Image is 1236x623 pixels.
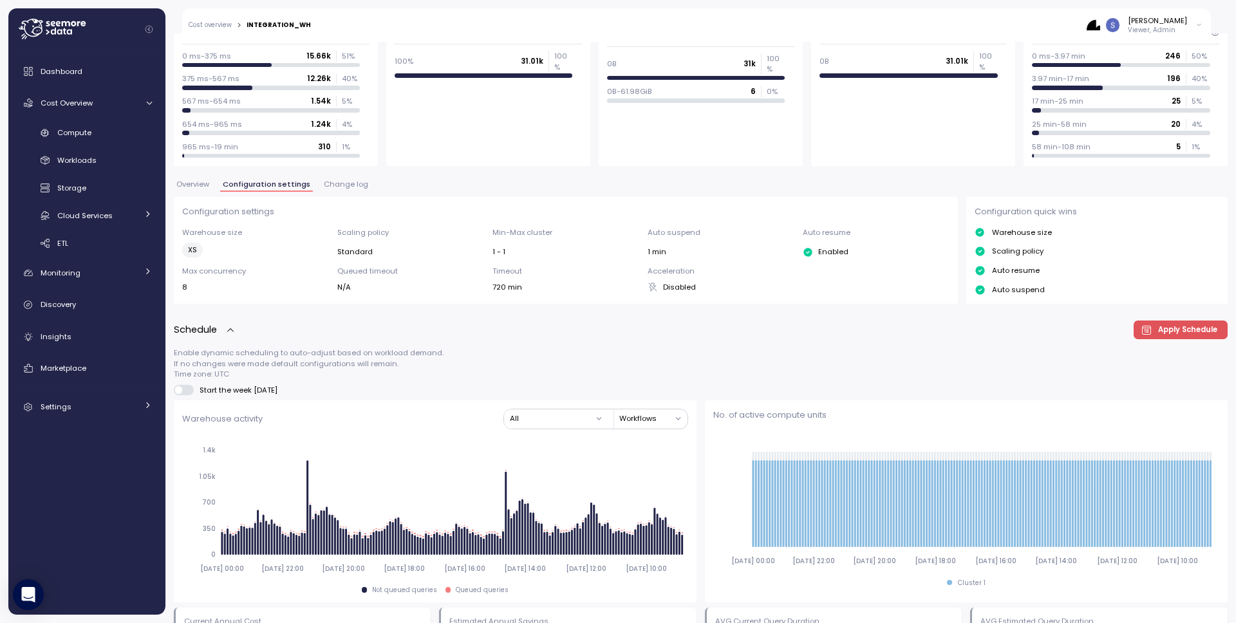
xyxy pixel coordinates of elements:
[992,265,1040,275] p: Auto resume
[607,86,652,97] p: 0B-61.98GiB
[767,53,785,75] p: 100 %
[182,282,329,292] div: 8
[1032,73,1089,84] p: 3.97 min-17 min
[247,22,311,28] div: INTEGRATION_WH
[1032,142,1091,152] p: 58 min-108 min
[504,409,609,428] button: All
[713,409,1219,422] p: No. of active compute units
[492,246,639,257] div: 1 - 1
[14,205,160,226] a: Cloud Services
[1192,96,1210,106] p: 5 %
[322,564,365,572] tspan: [DATE] 20:00
[14,150,160,171] a: Workloads
[176,181,209,188] span: Overview
[14,232,160,254] a: ETL
[306,51,331,61] p: 15.66k
[261,564,304,572] tspan: [DATE] 22:00
[182,413,263,425] p: Warehouse activity
[307,73,331,84] p: 12.26k
[946,56,968,66] p: 31.01k
[57,210,113,221] span: Cloud Services
[199,472,216,481] tspan: 1.05k
[395,56,413,66] p: 100%
[565,564,606,572] tspan: [DATE] 12:00
[1192,73,1210,84] p: 40 %
[958,579,986,588] div: Cluster 1
[337,282,484,292] div: N/A
[1192,51,1210,61] p: 50 %
[792,557,835,565] tspan: [DATE] 22:00
[607,59,617,69] p: 0B
[372,586,437,595] div: Not queued queries
[1157,557,1198,565] tspan: [DATE] 10:00
[182,73,239,84] p: 375 ms-567 ms
[318,142,331,152] p: 310
[342,96,360,106] p: 5 %
[554,51,572,72] p: 100 %
[41,299,76,310] span: Discovery
[311,119,331,129] p: 1.24k
[57,183,86,193] span: Storage
[492,266,639,276] p: Timeout
[456,586,509,595] div: Queued queries
[342,51,360,61] p: 51 %
[1128,26,1187,35] p: Viewer, Admin
[1158,321,1217,339] span: Apply Schedule
[41,268,80,278] span: Monitoring
[803,227,950,237] p: Auto resume
[141,24,157,34] button: Collapse navigation
[914,557,955,565] tspan: [DATE] 18:00
[979,51,997,72] p: 100 %
[504,564,546,572] tspan: [DATE] 14:00
[744,59,756,69] p: 31k
[57,238,68,248] span: ETL
[731,557,775,565] tspan: [DATE] 00:00
[324,181,368,188] span: Change log
[14,355,160,381] a: Marketplace
[1035,557,1077,565] tspan: [DATE] 14:00
[1032,96,1083,106] p: 17 min-25 min
[174,322,217,337] p: Schedule
[521,56,543,66] p: 31.01k
[174,322,236,337] button: Schedule
[188,243,197,257] span: XS
[975,557,1016,565] tspan: [DATE] 16:00
[992,284,1045,295] p: Auto suspend
[200,564,244,572] tspan: [DATE] 00:00
[342,73,360,84] p: 40 %
[1134,321,1228,339] button: Apply Schedule
[14,292,160,318] a: Discovery
[223,181,310,188] span: Configuration settings
[14,395,160,420] a: Settings
[648,282,794,292] div: Disabled
[992,246,1044,256] p: Scaling policy
[14,324,160,349] a: Insights
[767,86,785,97] p: 0 %
[14,260,160,286] a: Monitoring
[1087,18,1100,32] img: 68b85438e78823e8cb7db339.PNG
[182,119,242,129] p: 654 ms-965 ms
[202,498,216,507] tspan: 700
[492,227,639,237] p: Min-Max cluster
[648,266,794,276] p: Acceleration
[1176,142,1181,152] p: 5
[619,409,688,428] button: Workflows
[203,446,216,454] tspan: 1.4k
[342,142,360,152] p: 1 %
[337,246,484,257] div: Standard
[311,96,331,106] p: 1.54k
[57,127,91,138] span: Compute
[1032,119,1087,129] p: 25 min-58 min
[648,246,794,257] div: 1 min
[337,227,484,237] p: Scaling policy
[189,22,232,28] a: Cost overview
[14,178,160,199] a: Storage
[211,550,216,559] tspan: 0
[975,205,1077,218] p: Configuration quick wins
[1167,73,1181,84] p: 196
[342,119,360,129] p: 4 %
[1171,119,1181,129] p: 20
[383,564,424,572] tspan: [DATE] 18:00
[1128,15,1187,26] div: [PERSON_NAME]
[492,282,639,292] div: 720 min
